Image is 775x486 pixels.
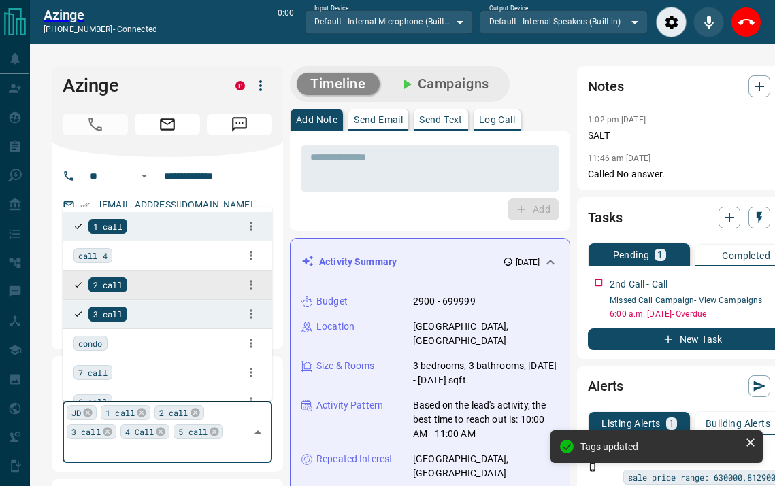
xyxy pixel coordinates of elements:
p: [GEOGRAPHIC_DATA], [GEOGRAPHIC_DATA] [413,319,559,348]
span: Call [63,114,128,135]
div: 3 call [67,424,116,439]
div: 5 call [174,424,223,439]
span: 6 call [78,395,108,409]
p: Log Call [479,115,515,124]
span: JD [71,406,81,419]
span: connected [117,24,157,34]
div: JD [67,405,97,420]
span: condo [78,336,103,350]
p: Building Alerts [706,419,770,428]
a: [EMAIL_ADDRESS][DOMAIN_NAME] [99,199,253,210]
button: Timeline [297,73,380,95]
span: Email [135,114,200,135]
h2: Alerts [588,375,623,397]
div: Tags updated [580,441,740,452]
p: Completed [722,251,770,260]
div: End Call [731,7,761,37]
h2: Tasks [588,207,622,228]
p: Size & Rooms [316,359,375,373]
p: 11:46 am [DATE] [588,154,650,163]
span: 3 call [93,307,122,321]
div: 2 call [154,405,204,420]
p: Location [316,319,354,334]
div: 1 call [101,405,150,420]
button: Open [136,168,152,184]
span: 1 call [105,406,135,419]
p: Send Email [354,115,403,124]
span: 5 call [178,425,208,438]
span: 1 call [93,220,122,233]
span: call 4 [78,249,108,262]
p: Budget [316,294,348,309]
p: Add Note [296,115,337,124]
div: Activity Summary[DATE] [301,249,559,275]
p: Activity Summary [319,255,397,269]
p: 3 bedrooms, 3 bathrooms, [DATE] - [DATE] sqft [413,359,559,387]
p: 1 [657,250,663,260]
p: 1:02 pm [DATE] [588,115,646,124]
button: Campaigns [385,73,503,95]
p: 1 [669,419,674,428]
p: Based on the lead's activity, the best time to reach out is: 10:00 AM - 11:00 AM [413,398,559,441]
p: Pending [613,250,650,260]
p: 2nd Call - Call [610,277,667,292]
p: 2900 - 699999 [413,294,476,309]
svg: Email Verified [80,201,90,210]
p: [GEOGRAPHIC_DATA], [GEOGRAPHIC_DATA] [413,452,559,481]
div: Default - Internal Microphone (Built-in) [305,10,473,33]
button: Close [248,423,267,442]
p: Listing Alerts [601,419,661,428]
div: Audio Settings [656,7,687,37]
span: 7 call [78,366,108,379]
p: Repeated Interest [316,452,393,466]
div: 4 Call [120,424,170,439]
p: Send Text [419,115,463,124]
a: Missed Call Campaign- View Campaigns [610,296,762,305]
span: 4 Call [125,425,154,438]
div: Mute [693,7,724,37]
p: [DATE] [516,256,540,268]
div: property.ca [235,81,245,90]
span: 2 call [159,406,188,419]
a: Azinge [44,7,157,23]
p: 0:00 [278,7,294,37]
span: Message [207,114,272,135]
span: 2 call [93,278,122,292]
p: [PHONE_NUMBER] - [44,23,157,35]
label: Output Device [489,4,528,13]
p: Activity Pattern [316,398,383,413]
h2: Notes [588,75,623,97]
h1: Azinge [63,75,215,97]
span: 3 call [71,425,101,438]
label: Input Device [314,4,349,13]
div: Default - Internal Speakers (Built-in) [480,10,648,33]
